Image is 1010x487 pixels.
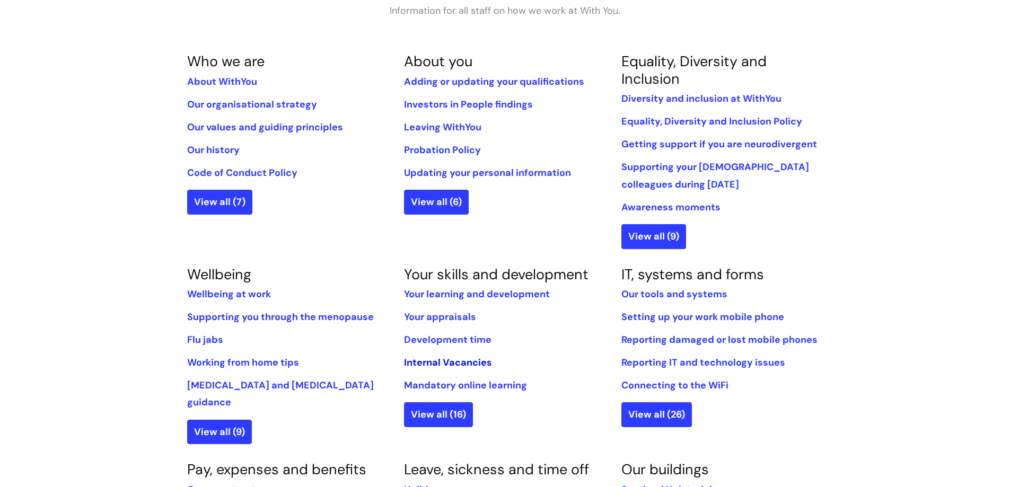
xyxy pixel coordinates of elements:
a: Updating your personal information [404,166,571,179]
a: Our history [187,144,240,156]
a: Who we are [187,52,265,70]
a: Equality, Diversity and Inclusion [621,52,767,87]
a: View all (16) [404,402,473,427]
a: About WithYou [187,75,257,88]
a: Internal Vacancies [404,356,492,369]
a: About you [404,52,472,70]
a: View all (7) [187,190,252,214]
a: Mandatory online learning [404,379,527,392]
a: View all (6) [404,190,469,214]
a: Leaving WithYou [404,121,481,134]
a: Wellbeing at work [187,288,271,300]
a: Equality, Diversity and Inclusion Policy [621,115,802,128]
a: Supporting you through the menopause [187,311,374,323]
a: Awareness moments [621,201,721,214]
a: Supporting your [DEMOGRAPHIC_DATA] colleagues during [DATE] [621,161,809,190]
a: Our values and guiding principles [187,121,343,134]
a: Your learning and development [404,288,550,300]
a: Adding or updating your qualifications [404,75,584,88]
a: IT, systems and forms [621,265,764,284]
a: Code of Conduct Policy [187,166,297,179]
a: Our tools and systems [621,288,727,300]
a: Probation Policy [404,144,481,156]
a: Getting support if you are neurodivergent [621,138,817,150]
p: Information for all staff on how we work at With You. [346,2,664,19]
a: Our organisational strategy [187,98,317,111]
a: Reporting damaged or lost mobile phones [621,333,818,346]
a: Diversity and inclusion at WithYou [621,92,781,105]
a: Reporting IT and technology issues [621,356,785,369]
a: Flu jabs [187,333,223,346]
a: Connecting to the WiFi [621,379,728,392]
a: Setting up your work mobile phone [621,311,784,323]
a: View all (26) [621,402,692,427]
a: Leave, sickness and time off [404,460,589,479]
a: Pay, expenses and benefits [187,460,366,479]
a: Investors in People findings [404,98,533,111]
a: Development time [404,333,491,346]
a: Our buildings [621,460,709,479]
a: [MEDICAL_DATA] and [MEDICAL_DATA] guidance [187,379,374,409]
a: Wellbeing [187,265,251,284]
a: View all (9) [187,420,252,444]
a: Your appraisals [404,311,476,323]
a: View all (9) [621,224,686,249]
a: Working from home tips [187,356,299,369]
a: Your skills and development [404,265,589,284]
